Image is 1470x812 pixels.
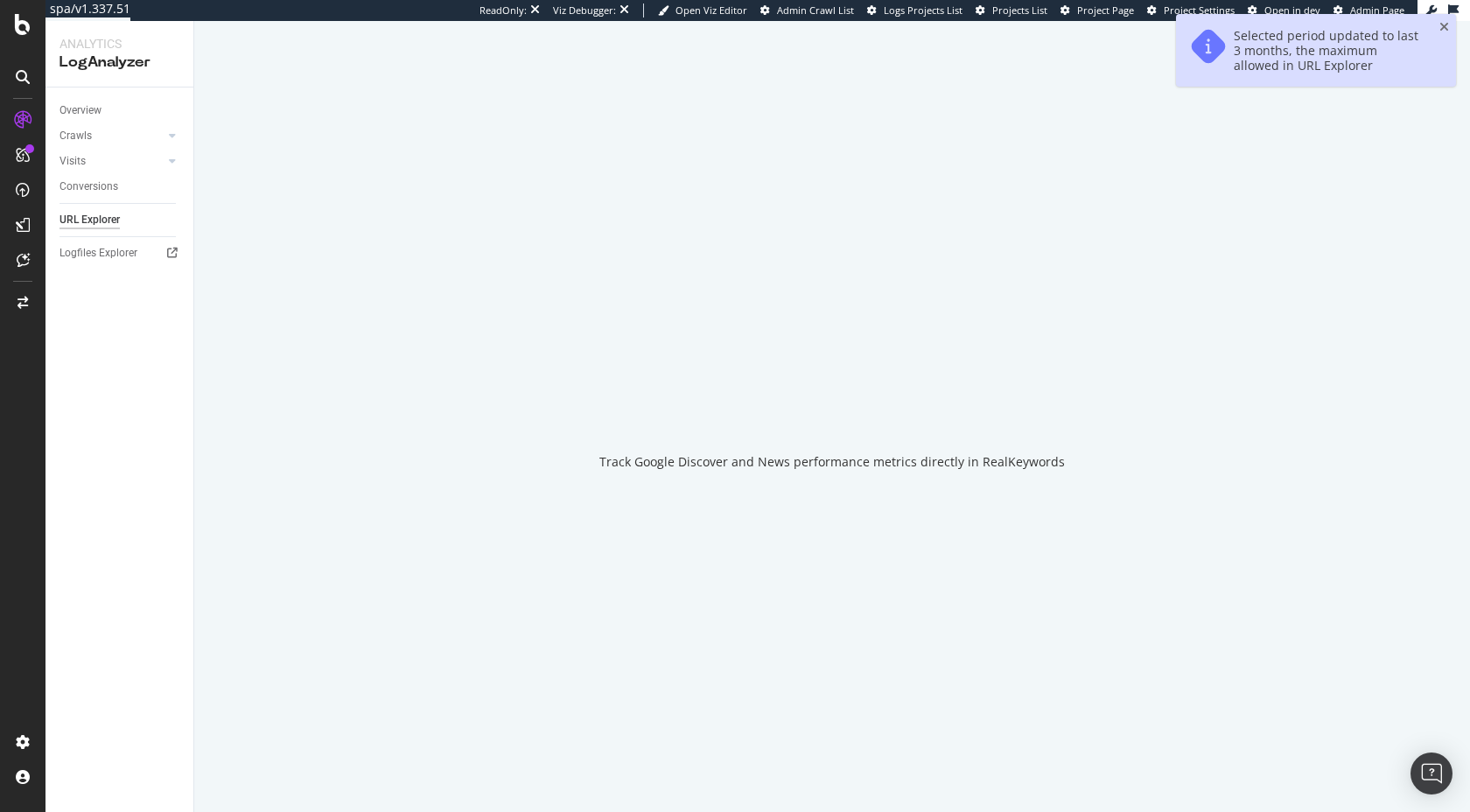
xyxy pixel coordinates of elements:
div: Track Google Discover and News performance metrics directly in RealKeywords [599,453,1065,471]
div: Logfiles Explorer [59,244,137,262]
a: Open Viz Editor [658,3,747,17]
div: close toast [1439,21,1449,33]
span: Admin Page [1350,3,1404,17]
div: LogAnalyzer [59,52,179,73]
a: Visits [59,152,164,171]
div: Overview [59,101,101,120]
a: Logs Projects List [867,3,962,17]
span: Project Page [1077,3,1134,17]
span: Open Viz Editor [675,3,747,17]
div: Viz Debugger: [553,3,616,17]
span: Logs Projects List [884,3,962,17]
a: Conversions [59,178,181,196]
a: URL Explorer [59,211,181,229]
span: Projects List [992,3,1047,17]
span: Admin Crawl List [777,3,854,17]
div: Visits [59,152,86,171]
a: Project Settings [1147,3,1235,17]
div: Analytics [59,35,179,52]
div: animation [769,362,895,425]
a: Logfiles Explorer [59,244,181,262]
div: URL Explorer [59,211,120,229]
span: Open in dev [1264,3,1320,17]
span: Project Settings [1164,3,1235,17]
a: Open in dev [1248,3,1320,17]
a: Admin Page [1333,3,1404,17]
a: Projects List [976,3,1047,17]
a: Crawls [59,127,164,145]
a: Admin Crawl List [760,3,854,17]
div: Conversions [59,178,118,196]
div: Crawls [59,127,92,145]
a: Overview [59,101,181,120]
a: Project Page [1060,3,1134,17]
div: Selected period updated to last 3 months, the maximum allowed in URL Explorer [1234,28,1424,73]
div: Open Intercom Messenger [1410,752,1452,794]
div: ReadOnly: [479,3,527,17]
